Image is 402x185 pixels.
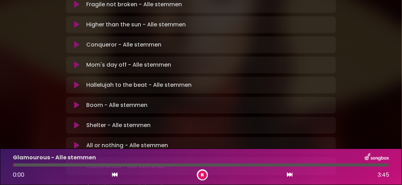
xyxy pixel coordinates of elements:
p: Hallelujah to the beat - Alle stemmen [86,81,192,89]
p: All or nothing - Alle stemmen [86,141,168,150]
p: Shelter - Alle stemmen [86,121,151,129]
span: 0:00 [13,171,24,179]
span: 3:45 [378,171,389,179]
img: songbox-logo-white.png [365,153,389,162]
p: Fragile not broken - Alle stemmen [86,0,182,9]
p: Glamourous - Alle stemmen [13,153,96,162]
p: Conqueror - Alle stemmen [86,41,161,49]
p: Higher than the sun - Alle stemmen [86,20,186,29]
p: Boom - Alle stemmen [86,101,147,109]
p: Mom's day off - Alle stemmen [86,61,171,69]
